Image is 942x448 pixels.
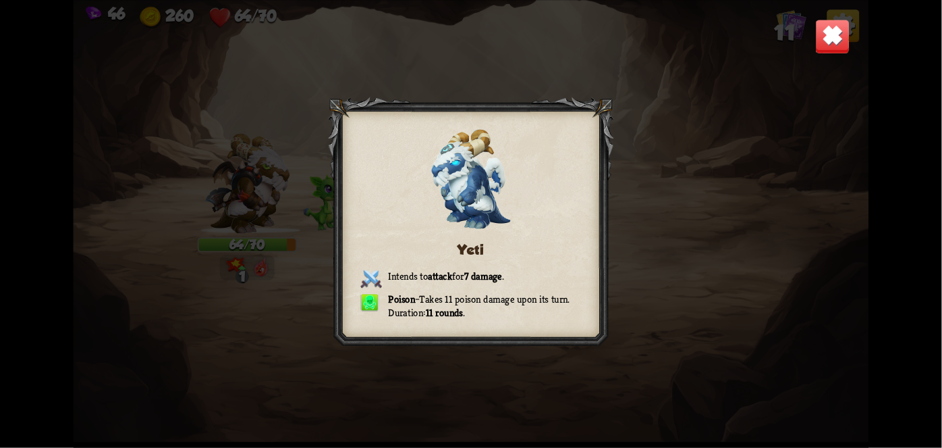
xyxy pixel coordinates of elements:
[426,306,463,319] b: 11 rounds
[815,19,850,54] img: Close_Button.png
[389,293,416,305] b: Poison
[360,241,582,257] h3: Yeti
[389,306,465,319] span: Duration: .
[360,270,582,287] p: Intends to for .
[360,270,382,289] img: Crossed_Swords.png
[428,270,452,282] b: attack
[360,293,582,319] p: –
[464,270,502,282] b: 7 damage
[360,293,379,312] img: Poison.png
[420,293,570,305] span: Takes 11 poison damage upon its turn.
[431,129,510,228] img: Yeti_Dragon.png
